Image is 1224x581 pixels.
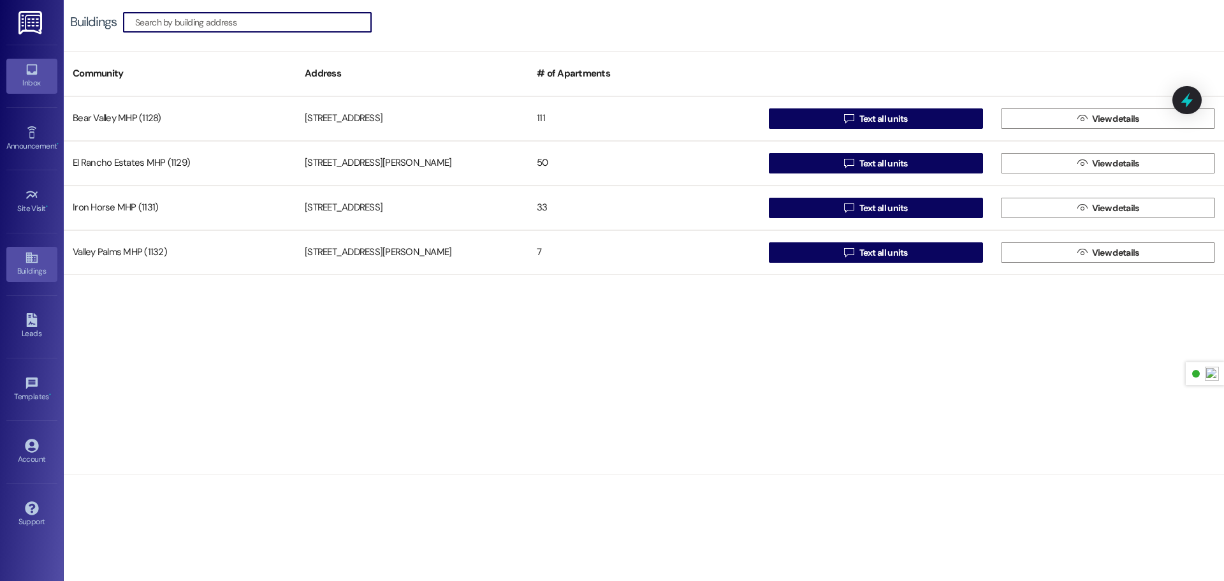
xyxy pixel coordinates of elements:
div: 111 [528,106,760,131]
img: ResiDesk Logo [18,11,45,34]
button: View details [1001,198,1215,218]
button: View details [1001,242,1215,263]
span: View details [1092,112,1139,126]
i:  [1077,114,1087,124]
i:  [844,203,854,213]
div: Iron Horse MHP (1131) [64,195,296,221]
span: Text all units [859,112,908,126]
i:  [844,247,854,258]
span: • [57,140,59,149]
span: • [49,390,51,399]
i:  [1077,158,1087,168]
div: [STREET_ADDRESS][PERSON_NAME] [296,151,528,176]
span: Text all units [859,202,908,215]
span: • [46,202,48,211]
a: Inbox [6,59,57,93]
div: [STREET_ADDRESS][PERSON_NAME] [296,240,528,265]
button: Text all units [769,242,983,263]
i:  [844,158,854,168]
div: # of Apartments [528,58,760,89]
a: Account [6,435,57,469]
button: Text all units [769,108,983,129]
a: Site Visit • [6,184,57,219]
a: Templates • [6,372,57,407]
div: 33 [528,195,760,221]
div: [STREET_ADDRESS] [296,195,528,221]
span: View details [1092,246,1139,260]
span: Text all units [859,246,908,260]
div: Valley Palms MHP (1132) [64,240,296,265]
div: Buildings [70,15,117,29]
div: Bear Valley MHP (1128) [64,106,296,131]
div: Address [296,58,528,89]
input: Search by building address [135,13,371,31]
button: Text all units [769,198,983,218]
div: El Rancho Estates MHP (1129) [64,151,296,176]
i:  [1077,203,1087,213]
i:  [1077,247,1087,258]
span: View details [1092,157,1139,170]
div: 7 [528,240,760,265]
button: View details [1001,153,1215,173]
span: View details [1092,202,1139,215]
div: 50 [528,151,760,176]
span: Text all units [859,157,908,170]
a: Leads [6,309,57,344]
a: Support [6,497,57,532]
i:  [844,114,854,124]
button: Text all units [769,153,983,173]
div: [STREET_ADDRESS] [296,106,528,131]
button: View details [1001,108,1215,129]
div: Community [64,58,296,89]
a: Buildings [6,247,57,281]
